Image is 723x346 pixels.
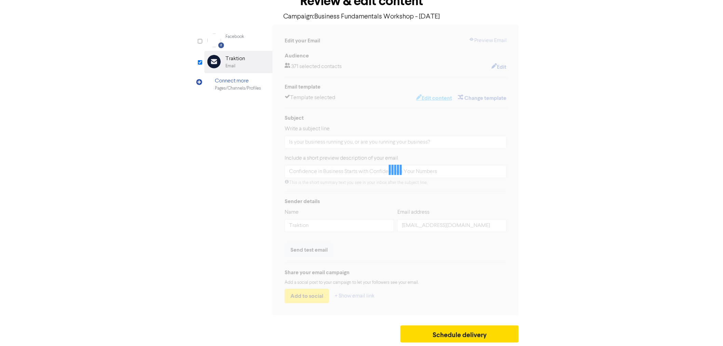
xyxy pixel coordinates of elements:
button: Schedule delivery [400,325,519,343]
div: Facebook [226,34,244,40]
div: Email [226,63,235,69]
div: Traktion [226,55,245,63]
p: Campaign: Business Fundamentals Workshop - [DATE] [204,12,519,22]
div: Connect morePages/Channels/Profiles [204,73,273,95]
img: Facebook [207,34,221,47]
div: Pages/Channels/Profiles [215,85,261,92]
div: Facebook Facebook [204,30,273,51]
div: Connect more [215,77,261,85]
div: TraktionEmail [204,51,273,73]
iframe: Chat Widget [689,313,723,346]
